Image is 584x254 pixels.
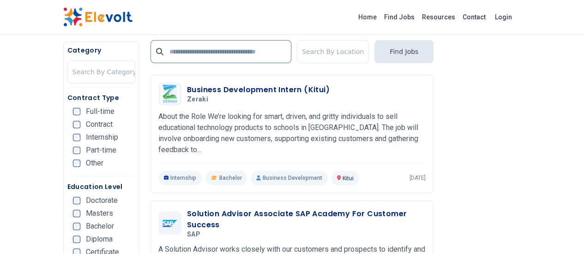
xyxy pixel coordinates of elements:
a: Resources [418,10,459,24]
a: Find Jobs [380,10,418,24]
span: Contract [86,121,113,128]
img: Elevolt [63,7,132,27]
img: Zeraki [161,85,179,103]
img: SAP [161,217,179,230]
h5: Category [67,46,135,55]
p: Business Development [251,171,327,185]
span: Bachelor [86,223,114,230]
button: Find Jobs [374,40,433,63]
span: Internship [86,134,118,141]
span: Other [86,159,103,167]
h5: Contract Type [67,93,135,102]
h3: Business Development Intern (Kitui) [187,84,330,95]
input: Doctorate [73,197,80,204]
span: Diploma [86,236,113,243]
span: Bachelor [219,174,241,182]
h5: Education Level [67,182,135,191]
input: Internship [73,134,80,141]
input: Contract [73,121,80,128]
input: Part-time [73,147,80,154]
a: Login [489,8,518,26]
h3: Solution Advisor Associate SAP Academy For Customer Success [187,208,426,230]
span: Zeraki [187,95,208,104]
span: Masters [86,210,113,217]
iframe: Chat Widget [538,210,584,254]
input: Bachelor [73,223,80,230]
p: Internship [158,171,202,185]
p: About the Role We’re looking for smart, driven, and gritty individuals to sell educational techno... [158,111,426,155]
span: SAP [187,230,200,239]
a: Home [355,10,380,24]
input: Other [73,159,80,167]
span: Kitui [343,175,354,182]
a: ZerakiBusiness Development Intern (Kitui)ZerakiAbout the Role We’re looking for smart, driven, an... [158,83,426,185]
input: Diploma [73,236,80,243]
span: Doctorate [86,197,118,204]
span: Full-time [86,108,114,115]
p: [DATE] [409,174,426,182]
input: Masters [73,210,80,217]
span: Part-time [86,147,116,154]
input: Full-time [73,108,80,115]
a: Contact [459,10,489,24]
